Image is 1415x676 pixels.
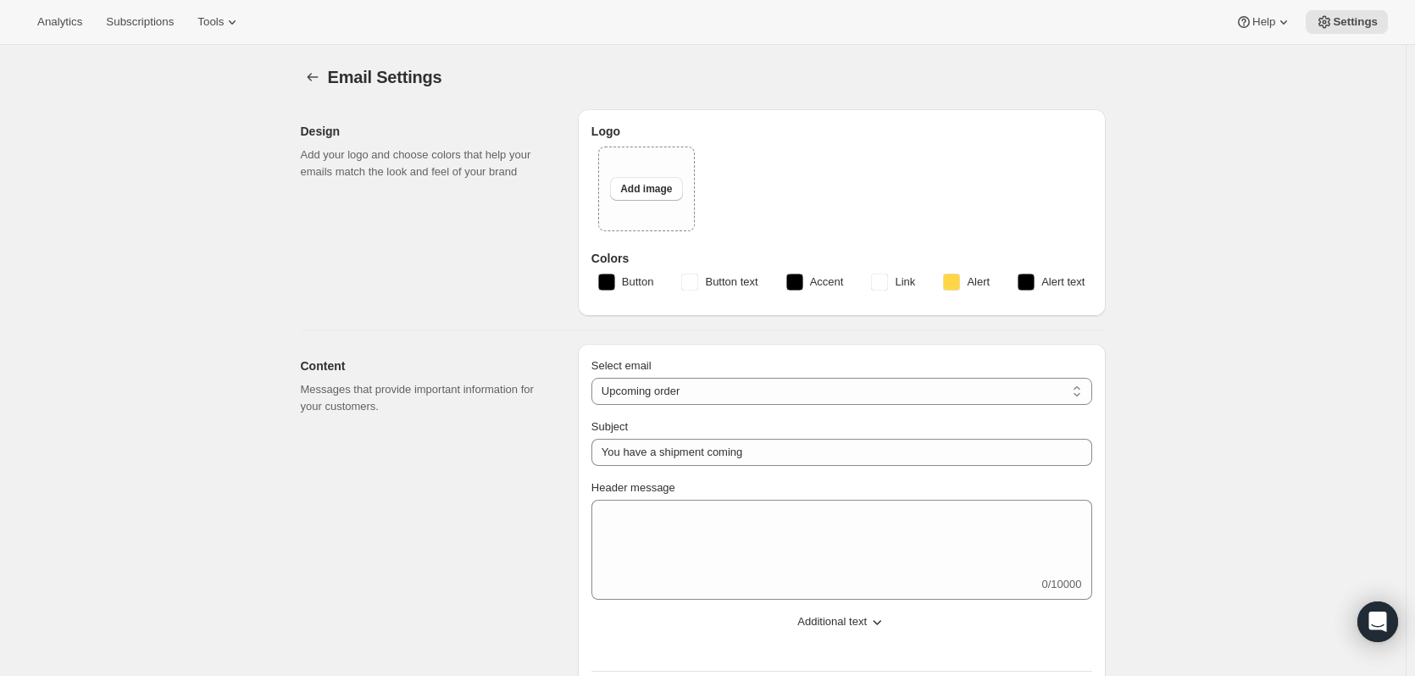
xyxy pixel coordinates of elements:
[622,274,654,291] span: Button
[610,177,682,201] button: Add image
[1007,269,1095,296] button: Alert text
[591,123,1092,140] h3: Logo
[328,68,442,86] span: Email Settings
[187,10,251,34] button: Tools
[301,381,551,415] p: Messages that provide important information for your customers.
[895,274,915,291] span: Link
[591,359,652,372] span: Select email
[1225,10,1302,34] button: Help
[671,269,768,296] button: Button text
[933,269,1000,296] button: Alert
[1357,601,1398,642] div: Open Intercom Messenger
[96,10,184,34] button: Subscriptions
[581,608,1102,635] button: Additional text
[1041,274,1085,291] span: Alert text
[301,357,551,374] h2: Content
[1252,15,1275,29] span: Help
[861,269,925,296] button: Link
[106,15,174,29] span: Subscriptions
[1333,15,1378,29] span: Settings
[301,147,551,180] p: Add your logo and choose colors that help your emails match the look and feel of your brand
[776,269,854,296] button: Accent
[705,274,757,291] span: Button text
[197,15,224,29] span: Tools
[810,274,844,291] span: Accent
[620,182,672,196] span: Add image
[588,269,664,296] button: Button
[591,250,1092,267] h3: Colors
[591,420,628,433] span: Subject
[301,123,551,140] h2: Design
[301,65,325,89] button: Settings
[797,613,867,630] span: Additional text
[27,10,92,34] button: Analytics
[591,481,675,494] span: Header message
[37,15,82,29] span: Analytics
[1306,10,1388,34] button: Settings
[967,274,990,291] span: Alert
